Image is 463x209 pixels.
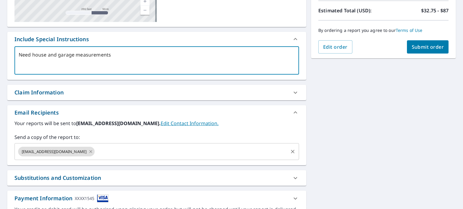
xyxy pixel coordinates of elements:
[14,174,101,182] div: Substitutions and Customization
[19,52,295,69] textarea: Need house and garage measurements
[421,7,449,14] p: $32.75 - $87
[7,32,306,46] div: Include Special Instructions
[318,28,449,33] p: By ordering a report you agree to our
[161,120,219,127] a: EditContactInfo
[288,147,297,156] button: Clear
[7,170,306,186] div: Substitutions and Customization
[18,147,95,156] div: [EMAIL_ADDRESS][DOMAIN_NAME]
[7,191,306,206] div: Payment InformationXXXX1545cardImage
[75,194,94,202] div: XXXX1545
[318,40,352,54] button: Edit order
[14,88,64,97] div: Claim Information
[396,27,423,33] a: Terms of Use
[18,149,90,155] span: [EMAIL_ADDRESS][DOMAIN_NAME]
[323,44,348,50] span: Edit order
[7,85,306,100] div: Claim Information
[97,194,109,202] img: cardImage
[14,120,299,127] label: Your reports will be sent to
[14,134,299,141] label: Send a copy of the report to:
[14,109,59,117] div: Email Recipients
[318,7,383,14] p: Estimated Total (USD):
[14,194,109,202] div: Payment Information
[7,105,306,120] div: Email Recipients
[14,35,89,43] div: Include Special Instructions
[412,44,444,50] span: Submit order
[407,40,449,54] button: Submit order
[76,120,161,127] b: [EMAIL_ADDRESS][DOMAIN_NAME].
[140,6,150,15] a: Current Level 17, Zoom Out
